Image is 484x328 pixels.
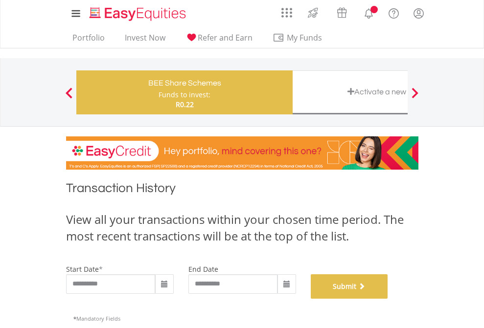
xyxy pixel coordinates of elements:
label: end date [188,264,218,274]
span: Mandatory Fields [73,315,120,322]
a: Portfolio [69,33,109,48]
img: vouchers-v2.svg [334,5,350,21]
a: My Profile [406,2,431,24]
label: start date [66,264,99,274]
button: Next [405,92,425,102]
img: grid-menu-icon.svg [281,7,292,18]
h1: Transaction History [66,179,418,201]
a: FAQ's and Support [381,2,406,22]
img: EasyCredit Promotion Banner [66,136,418,170]
a: Invest Now [121,33,169,48]
a: Vouchers [327,2,356,21]
div: View all your transactions within your chosen time period. The most recent transactions will be a... [66,211,418,245]
div: Funds to invest: [159,90,210,100]
span: My Funds [273,31,337,44]
span: Refer and Earn [198,32,253,43]
a: Notifications [356,2,381,22]
button: Previous [59,92,79,102]
div: BEE Share Schemes [82,76,287,90]
img: EasyEquities_Logo.png [88,6,190,22]
img: thrive-v2.svg [305,5,321,21]
a: Home page [86,2,190,22]
button: Submit [311,274,388,299]
a: Refer and Earn [182,33,256,48]
span: R0.22 [176,100,194,109]
a: AppsGrid [275,2,299,18]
